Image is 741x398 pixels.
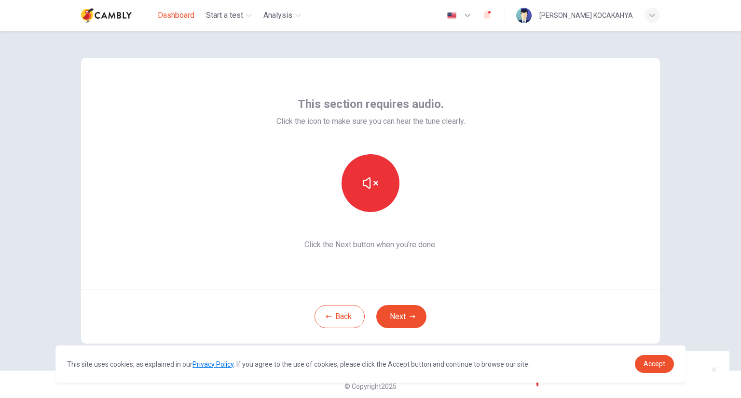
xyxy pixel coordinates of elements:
[539,10,633,21] div: [PERSON_NAME] KOCAKAHYA
[81,6,154,25] a: Cambly logo
[376,305,426,328] button: Next
[344,383,397,390] span: © Copyright 2025
[55,345,686,383] div: cookieconsent
[276,116,465,127] span: Click the icon to make sure you can hear the tune clearly.
[298,96,444,112] span: This section requires audio.
[81,6,132,25] img: Cambly logo
[67,360,530,368] span: This site uses cookies, as explained in our . If you agree to the use of cookies, please click th...
[635,355,674,373] a: dismiss cookie message
[206,10,243,21] span: Start a test
[192,360,233,368] a: Privacy Policy
[260,7,305,24] button: Analysis
[315,305,365,328] button: Back
[516,8,532,23] img: Profile picture
[446,12,458,19] img: en
[263,10,292,21] span: Analysis
[644,360,665,368] span: Accept
[276,239,465,251] span: Click the Next button when you’re done.
[158,10,194,21] span: Dashboard
[154,7,198,24] button: Dashboard
[202,7,256,24] button: Start a test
